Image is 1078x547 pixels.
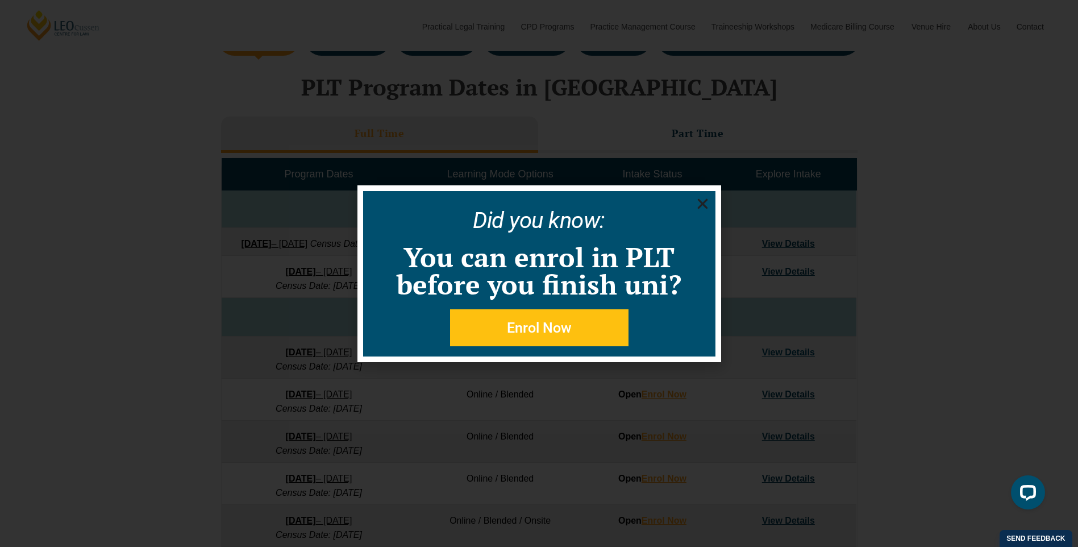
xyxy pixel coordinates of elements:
[507,321,572,335] span: Enrol Now
[450,309,629,346] a: Enrol Now
[397,239,681,302] a: You can enrol in PLT before you finish uni?
[473,207,605,234] a: Did you know:
[696,197,710,211] a: Close
[1002,471,1050,519] iframe: LiveChat chat widget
